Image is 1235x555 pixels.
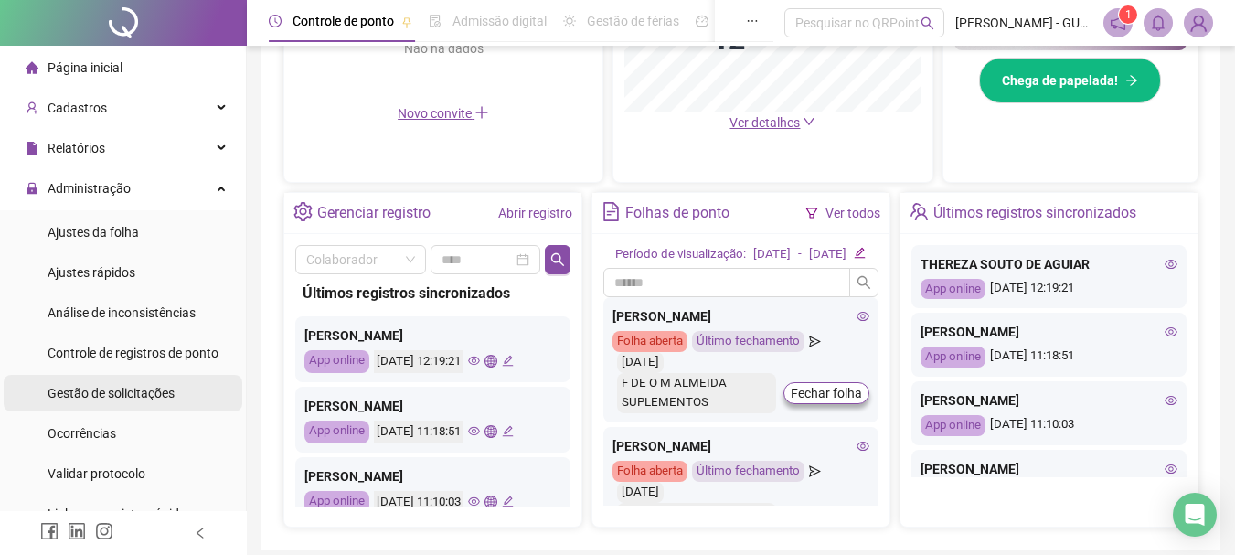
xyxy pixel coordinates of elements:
[921,390,1177,411] div: [PERSON_NAME]
[809,331,821,352] span: send
[612,306,869,326] div: [PERSON_NAME]
[304,326,561,346] div: [PERSON_NAME]
[910,202,929,221] span: team
[1173,493,1217,537] div: Open Intercom Messenger
[1110,15,1126,31] span: notification
[468,496,480,507] span: eye
[563,15,576,27] span: sun
[921,415,985,436] div: App online
[304,421,369,443] div: App online
[68,522,86,540] span: linkedin
[1125,8,1132,21] span: 1
[48,305,196,320] span: Análise de inconsistências
[809,245,846,264] div: [DATE]
[617,373,776,413] div: F DE O M ALMEIDA SUPLEMENTOS
[374,421,463,443] div: [DATE] 11:18:51
[359,38,527,59] div: Não há dados
[612,436,869,456] div: [PERSON_NAME]
[48,386,175,400] span: Gestão de solicitações
[48,466,145,481] span: Validar protocolo
[617,352,664,373] div: [DATE]
[550,252,565,267] span: search
[95,522,113,540] span: instagram
[1185,9,1212,37] img: 25190
[303,282,563,304] div: Últimos registros sincronizados
[317,197,431,229] div: Gerenciar registro
[1165,258,1177,271] span: eye
[921,254,1177,274] div: THEREZA SOUTO DE AGUIAR
[374,491,463,514] div: [DATE] 11:10:03
[498,206,572,220] a: Abrir registro
[1150,15,1166,31] span: bell
[857,440,869,453] span: eye
[194,527,207,539] span: left
[304,350,369,373] div: App online
[484,496,496,507] span: global
[48,181,131,196] span: Administração
[955,13,1092,33] span: [PERSON_NAME] - GUARUJA SUPLEMENTOS
[854,247,866,259] span: edit
[921,415,1177,436] div: [DATE] 11:10:03
[615,245,746,264] div: Período de visualização:
[1119,5,1137,24] sup: 1
[26,61,38,74] span: home
[602,202,621,221] span: file-text
[48,265,135,280] span: Ajustes rápidos
[468,355,480,367] span: eye
[48,426,116,441] span: Ocorrências
[48,141,105,155] span: Relatórios
[474,105,489,120] span: plus
[753,245,791,264] div: [DATE]
[48,225,139,240] span: Ajustes da folha
[1002,70,1118,91] span: Chega de papelada!
[729,115,800,130] span: Ver detalhes
[696,15,708,27] span: dashboard
[798,245,802,264] div: -
[293,202,313,221] span: setting
[921,279,985,300] div: App online
[1165,326,1177,338] span: eye
[803,115,815,128] span: down
[825,206,880,220] a: Ver todos
[304,466,561,486] div: [PERSON_NAME]
[304,491,369,514] div: App online
[809,461,821,482] span: send
[48,346,218,360] span: Controle de registros de ponto
[612,331,687,352] div: Folha aberta
[617,482,664,503] div: [DATE]
[502,425,514,437] span: edit
[48,507,186,521] span: Link para registro rápido
[921,279,1177,300] div: [DATE] 12:19:21
[26,101,38,114] span: user-add
[587,14,679,28] span: Gestão de férias
[617,503,776,543] div: F DE O M ALMEIDA SUPLEMENTOS
[746,15,759,27] span: ellipsis
[921,16,934,30] span: search
[1165,394,1177,407] span: eye
[452,14,547,28] span: Admissão digital
[398,106,489,121] span: Novo convite
[40,522,59,540] span: facebook
[484,355,496,367] span: global
[692,331,804,352] div: Último fechamento
[269,15,282,27] span: clock-circle
[48,60,122,75] span: Página inicial
[729,115,815,130] a: Ver detalhes down
[921,347,985,368] div: App online
[502,496,514,507] span: edit
[979,58,1161,103] button: Chega de papelada!
[48,101,107,115] span: Cadastros
[783,382,869,404] button: Fechar folha
[293,14,394,28] span: Controle de ponto
[933,197,1136,229] div: Últimos registros sincronizados
[26,142,38,155] span: file
[468,425,480,437] span: eye
[401,16,412,27] span: pushpin
[692,461,804,482] div: Último fechamento
[805,207,818,219] span: filter
[921,322,1177,342] div: [PERSON_NAME]
[921,347,1177,368] div: [DATE] 11:18:51
[1125,74,1138,87] span: arrow-right
[304,396,561,416] div: [PERSON_NAME]
[857,275,871,290] span: search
